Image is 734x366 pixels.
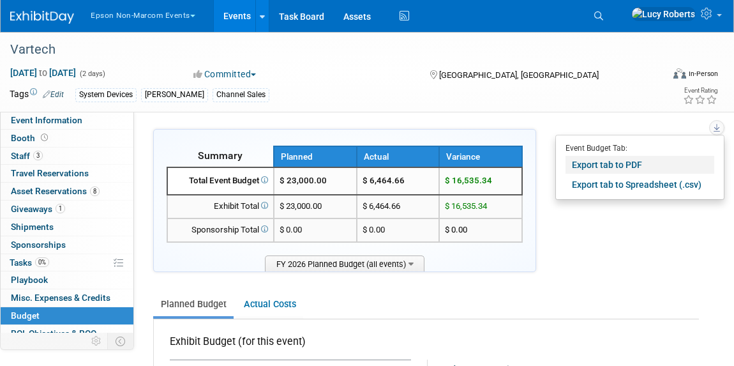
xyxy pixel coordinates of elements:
a: Giveaways1 [1,201,133,218]
td: $ 6,464.66 [357,195,440,218]
a: Travel Reservations [1,165,133,182]
th: Planned [274,146,357,167]
span: Sponsorships [11,240,66,250]
div: Channel Sales [213,88,269,102]
td: Tags [10,88,64,102]
a: Budget [1,307,133,324]
a: Actual Costs [236,293,303,316]
span: Staff [11,151,43,161]
span: (2 days) [79,70,105,78]
div: Total Event Budget [173,175,268,187]
span: $ 23,000.00 [280,176,327,185]
span: 1 [56,204,65,213]
span: Travel Reservations [11,168,89,178]
div: In-Person [688,69,718,79]
a: Misc. Expenses & Credits [1,289,133,307]
div: System Devices [75,88,137,102]
a: Tasks0% [1,254,133,271]
span: Summary [198,149,243,162]
img: Format-Inperson.png [673,68,686,79]
span: Booth [11,133,50,143]
a: Staff3 [1,148,133,165]
span: 0% [35,257,49,267]
td: $ 0.00 [357,218,440,242]
div: Event Rating [683,88,717,94]
div: Sponsorship Total [173,224,268,236]
span: 3 [33,151,43,160]
span: $ 0.00 [280,225,302,234]
a: Export tab to Spreadsheet (.csv) [565,176,714,194]
td: Toggle Event Tabs [108,333,134,349]
span: to [37,68,49,78]
span: Budget [11,310,40,321]
div: [PERSON_NAME] [141,88,208,102]
a: Shipments [1,218,133,236]
span: [DATE] [DATE] [10,67,77,79]
div: Exhibit Budget (for this event) [170,335,406,356]
span: Tasks [10,257,49,268]
span: Booth not reserved yet [38,133,50,142]
a: ROI, Objectives & ROO [1,325,133,342]
a: Event Information [1,112,133,129]
a: Booth [1,130,133,147]
span: $ 0.00 [445,225,467,234]
span: $ 23,000.00 [280,201,322,211]
img: Lucy Roberts [631,7,696,21]
a: Asset Reservations8 [1,183,133,200]
th: Variance [439,146,522,167]
span: FY 2026 Planned Budget (all events) [265,255,424,271]
span: $ 16,535.34 [445,201,487,211]
span: Event Information [11,115,82,125]
div: Vartech [6,38,648,61]
img: ExhibitDay [10,11,74,24]
th: Actual [357,146,440,167]
a: Sponsorships [1,236,133,254]
td: Personalize Event Tab Strip [86,333,108,349]
span: Asset Reservations [11,186,100,196]
span: Giveaways [11,204,65,214]
span: $ 16,535.34 [445,176,492,185]
span: [GEOGRAPHIC_DATA], [GEOGRAPHIC_DATA] [439,70,599,80]
div: Event Format [608,66,719,86]
span: Shipments [11,222,54,232]
a: Export tab to PDF [565,156,714,174]
div: Event Budget Tab: [565,140,714,154]
span: Playbook [11,275,48,285]
span: ROI, Objectives & ROO [11,328,96,339]
span: 8 [90,187,100,196]
button: Committed [189,68,261,80]
a: Playbook [1,271,133,289]
a: Planned Budget [153,293,234,316]
span: Misc. Expenses & Credits [11,293,110,303]
td: $ 6,464.66 [357,167,440,195]
a: Edit [43,90,64,99]
div: Exhibit Total [173,201,268,213]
